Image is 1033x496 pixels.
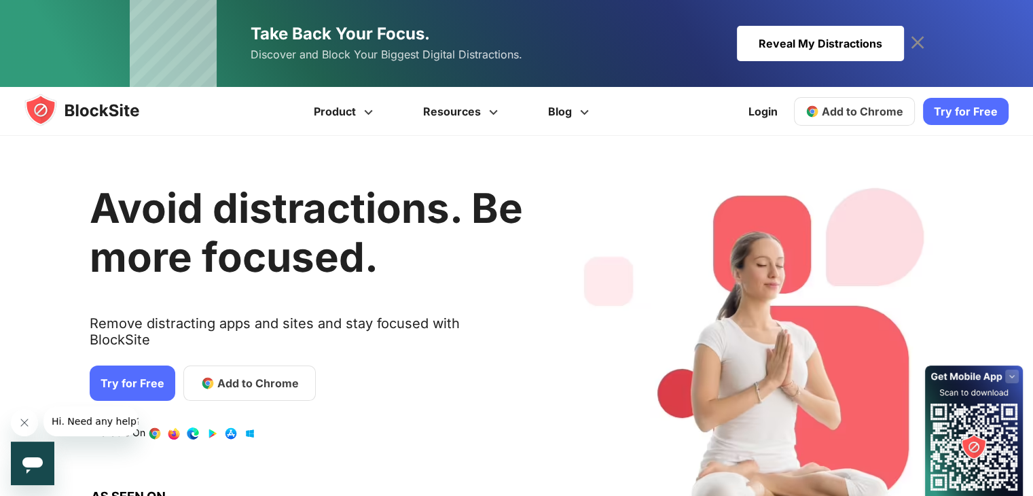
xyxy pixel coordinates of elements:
iframe: Close message [11,409,38,436]
text: Remove distracting apps and sites and stay focused with BlockSite [90,315,523,359]
a: Product [291,87,400,136]
img: blocksite-icon.5d769676.svg [24,94,166,126]
span: Add to Chrome [822,105,903,118]
span: Hi. Need any help? [8,10,98,20]
a: Try for Free [923,98,1009,125]
a: Add to Chrome [794,97,915,126]
span: Discover and Block Your Biggest Digital Distractions. [251,45,522,65]
span: Add to Chrome [217,375,299,391]
h1: Avoid distractions. Be more focused. [90,183,523,281]
iframe: Button to launch messaging window [11,442,54,485]
a: Resources [400,87,525,136]
iframe: Message from company [43,406,139,436]
img: chrome-icon.svg [805,105,819,118]
a: Add to Chrome [183,366,316,401]
a: Login [740,95,786,128]
a: Blog [525,87,616,136]
span: Take Back Your Focus. [251,24,430,43]
div: Reveal My Distractions [737,26,904,61]
a: Try for Free [90,366,175,401]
